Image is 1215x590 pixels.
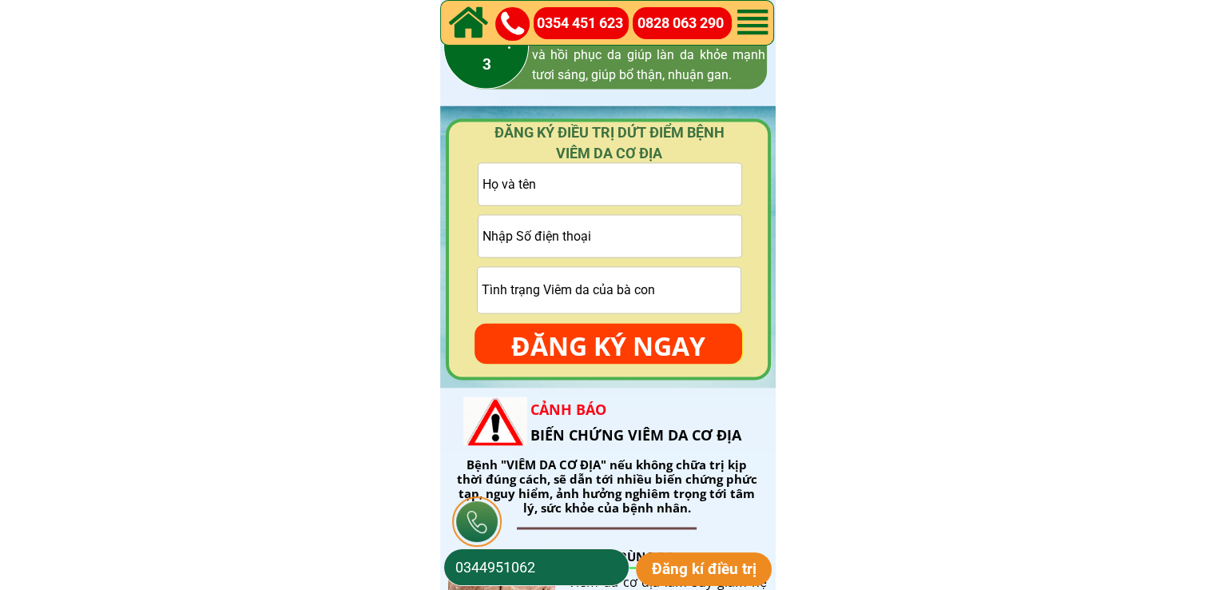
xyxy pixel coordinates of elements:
p: ĐĂNG KÝ NGAY [474,323,742,369]
p: Đăng kí điều trị [636,552,772,586]
a: 0828 063 290 [637,12,733,35]
input: Vui lòng nhập ĐÚNG SỐ ĐIỆN THOẠI [478,215,741,257]
input: Họ và tên [478,163,741,205]
h4: ĐĂNG KÝ ĐIỀU TRỊ DỨT ĐIỂM BỆNH VIÊM DA CƠ ĐỊA [471,122,748,162]
div: Bệnh "VIÊM DA CƠ ĐỊA" nếu không chữa trị kịp thời đúng cách, sẽ dẫn tới nhiều biến chứng phức tạp... [454,457,760,515]
input: Số điện thoại [451,549,621,585]
span: CẢNH BÁO [530,400,606,419]
h3: GIAI ĐOẠN 3 [407,29,567,78]
input: Tình trạng Viêm da của bà con [478,267,741,313]
h2: BIẾN CHỨNG VIÊM DA CƠ ĐỊA [530,397,768,448]
a: 0354 451 623 [537,12,631,35]
span: Nâng cao hệ miễn dịch, tăng độ đàn hồi và hồi phục da giúp làn da khỏe mạnh tươi sáng, giúp bổ th... [532,26,765,82]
